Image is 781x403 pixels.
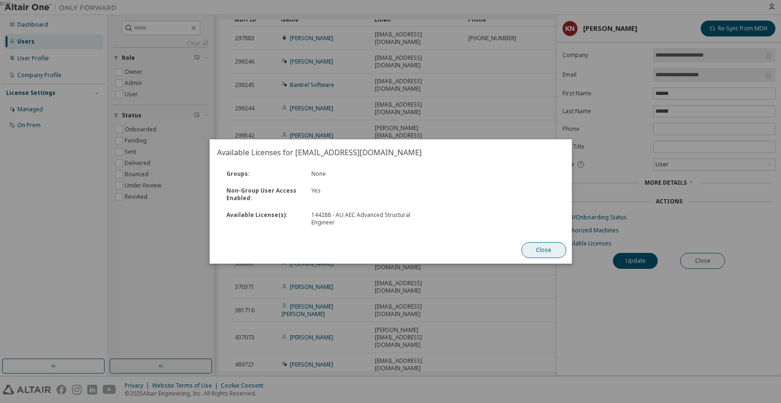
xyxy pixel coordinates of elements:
h2: Available Licenses for [EMAIL_ADDRESS][DOMAIN_NAME] [210,139,572,166]
div: None [306,170,433,178]
div: Yes [306,187,433,202]
button: Close [521,242,566,258]
div: Groups : [221,170,306,178]
div: 144288 - AU AEC Advanced Structural Engineer [311,211,428,226]
div: Non-Group User Access Enabled : [221,187,306,202]
div: Available License(s) : [221,211,306,226]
